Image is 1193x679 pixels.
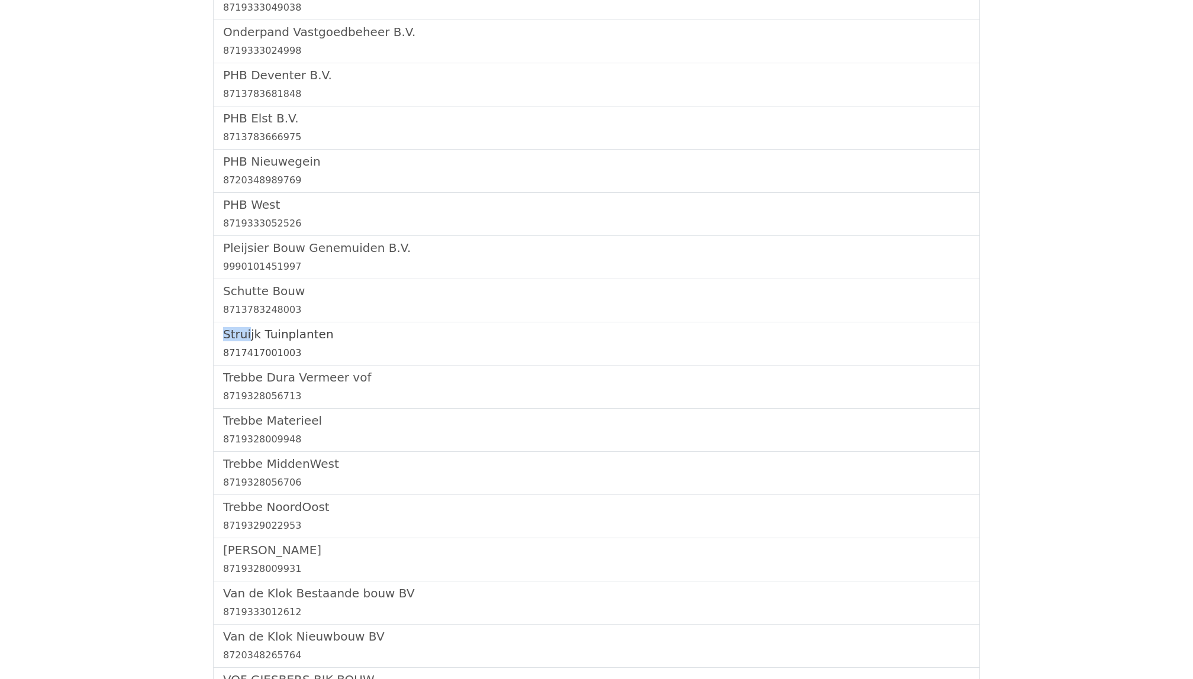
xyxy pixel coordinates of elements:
div: 8719333012612 [223,605,970,619]
h5: Trebbe NoordOost [223,500,970,514]
div: 8713783681848 [223,87,970,101]
div: 8719333052526 [223,216,970,231]
div: 8713783248003 [223,303,970,317]
div: 8719328009948 [223,432,970,447]
div: 9990101451997 [223,260,970,274]
h5: [PERSON_NAME] [223,543,970,557]
h5: Pleijsier Bouw Genemuiden B.V. [223,241,970,255]
div: 8719333049038 [223,1,970,15]
h5: PHB West [223,198,970,212]
a: Schutte Bouw8713783248003 [223,284,970,317]
a: Pleijsier Bouw Genemuiden B.V.9990101451997 [223,241,970,274]
div: 8717417001003 [223,346,970,360]
a: PHB West8719333052526 [223,198,970,231]
a: PHB Nieuwegein8720348989769 [223,154,970,187]
a: Trebbe NoordOost8719329022953 [223,500,970,533]
h5: Trebbe MiddenWest [223,457,970,471]
h5: Struijk Tuinplanten [223,327,970,341]
a: Trebbe Materieel8719328009948 [223,413,970,447]
h5: PHB Elst B.V. [223,111,970,125]
a: PHB Elst B.V.8713783666975 [223,111,970,144]
h5: Onderpand Vastgoedbeheer B.V. [223,25,970,39]
div: 8719328056713 [223,389,970,403]
a: PHB Deventer B.V.8713783681848 [223,68,970,101]
h5: PHB Deventer B.V. [223,68,970,82]
h5: Trebbe Materieel [223,413,970,428]
a: Trebbe Dura Vermeer vof8719328056713 [223,370,970,403]
h5: Van de Klok Bestaande bouw BV [223,586,970,600]
a: Van de Klok Bestaande bouw BV8719333012612 [223,586,970,619]
h5: Schutte Bouw [223,284,970,298]
a: Van de Klok Nieuwbouw BV8720348265764 [223,629,970,662]
h5: PHB Nieuwegein [223,154,970,169]
div: 8719329022953 [223,519,970,533]
div: 8720348265764 [223,648,970,662]
a: Struijk Tuinplanten8717417001003 [223,327,970,360]
div: 8719333024998 [223,44,970,58]
h5: Trebbe Dura Vermeer vof [223,370,970,384]
a: Trebbe MiddenWest8719328056706 [223,457,970,490]
div: 8719328009931 [223,562,970,576]
h5: Van de Klok Nieuwbouw BV [223,629,970,644]
div: 8719328056706 [223,476,970,490]
div: 8713783666975 [223,130,970,144]
div: 8720348989769 [223,173,970,187]
a: [PERSON_NAME]8719328009931 [223,543,970,576]
a: Onderpand Vastgoedbeheer B.V.8719333024998 [223,25,970,58]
